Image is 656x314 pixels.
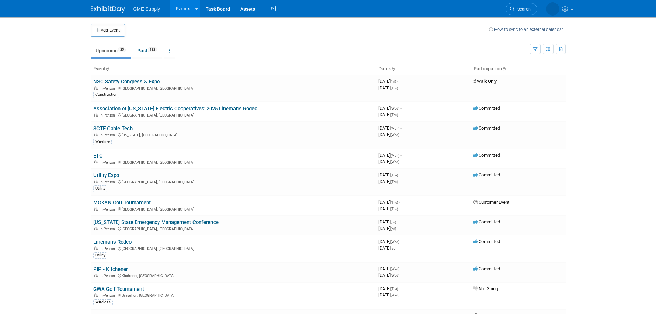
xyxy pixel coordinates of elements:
span: - [400,266,402,271]
span: (Wed) [391,160,399,164]
span: 182 [148,47,157,52]
a: ETC [93,153,103,159]
a: Sort by Participation Type [502,66,506,71]
span: - [400,239,402,244]
div: [GEOGRAPHIC_DATA], [GEOGRAPHIC_DATA] [93,206,373,212]
span: (Sat) [391,246,397,250]
div: Braselton, [GEOGRAPHIC_DATA] [93,292,373,298]
div: Wireline [93,139,112,145]
div: [GEOGRAPHIC_DATA], [GEOGRAPHIC_DATA] [93,159,373,165]
span: Committed [473,266,500,271]
div: [GEOGRAPHIC_DATA], [GEOGRAPHIC_DATA] [93,226,373,231]
span: - [400,125,402,131]
span: Walk Only [473,79,497,84]
span: [DATE] [378,292,399,297]
img: In-Person Event [94,180,98,183]
span: (Fri) [391,227,396,231]
span: (Wed) [391,293,399,297]
div: [GEOGRAPHIC_DATA], [GEOGRAPHIC_DATA] [93,245,373,251]
span: Committed [473,172,500,178]
span: (Wed) [391,107,399,110]
span: Committed [473,219,500,224]
span: Committed [473,239,500,244]
span: In-Person [100,86,117,91]
span: - [400,153,402,158]
span: Committed [473,153,500,158]
span: (Thu) [391,113,398,117]
span: (Fri) [391,80,396,83]
a: Association of [US_STATE] Electric Cooperatives’ 2025 Lineman’s Rodeo [93,105,257,112]
span: - [400,105,402,111]
a: [US_STATE] State Emergency Management Conference [93,219,219,225]
span: [DATE] [378,159,399,164]
span: Committed [473,105,500,111]
span: (Mon) [391,126,399,130]
a: Lineman's Rodeo [93,239,132,245]
span: - [399,172,400,178]
span: (Wed) [391,274,399,277]
span: (Wed) [391,240,399,244]
span: Not Going [473,286,498,291]
span: In-Person [100,133,117,138]
a: MOKAN Golf Tournament [93,200,151,206]
div: Utility [93,185,107,192]
span: [DATE] [378,172,400,178]
span: [DATE] [378,85,398,90]
span: GME Supply [133,6,160,12]
span: [DATE] [378,219,398,224]
span: In-Person [100,207,117,212]
span: [DATE] [378,266,402,271]
span: (Thu) [391,180,398,184]
span: In-Person [100,246,117,251]
a: How to sync to an external calendar... [489,27,566,32]
img: In-Person Event [94,133,98,136]
th: Dates [376,63,471,75]
img: In-Person Event [94,293,98,297]
span: [DATE] [378,153,402,158]
th: Participation [471,63,566,75]
img: In-Person Event [94,86,98,90]
span: (Mon) [391,154,399,158]
span: - [397,219,398,224]
span: (Wed) [391,133,399,137]
span: (Fri) [391,220,396,224]
span: [DATE] [378,79,398,84]
div: Utility [93,252,107,259]
span: In-Person [100,227,117,231]
a: PIP - Kitchener [93,266,128,272]
span: [DATE] [378,112,398,117]
a: GWA Golf Tournament [93,286,144,292]
span: [DATE] [378,132,399,137]
a: Utility Expo [93,172,119,179]
span: [DATE] [378,239,402,244]
span: (Thu) [391,86,398,90]
button: Add Event [91,24,125,37]
div: [US_STATE], [GEOGRAPHIC_DATA] [93,132,373,138]
img: In-Person Event [94,246,98,250]
a: Sort by Event Name [106,66,109,71]
a: SCTE Cable Tech [93,125,133,132]
span: 25 [118,47,126,52]
span: In-Person [100,293,117,298]
img: In-Person Event [94,207,98,211]
span: (Wed) [391,267,399,271]
span: [DATE] [378,286,400,291]
span: In-Person [100,274,117,278]
img: In-Person Event [94,274,98,277]
div: [GEOGRAPHIC_DATA], [GEOGRAPHIC_DATA] [93,179,373,184]
img: In-Person Event [94,113,98,117]
span: [DATE] [378,245,397,251]
span: - [399,286,400,291]
span: [DATE] [378,105,402,111]
span: - [397,79,398,84]
span: Committed [473,125,500,131]
span: In-Person [100,160,117,165]
span: - [399,200,400,205]
span: (Thu) [391,201,398,204]
img: Khadijah Williams [546,2,559,16]
span: [DATE] [378,125,402,131]
div: Construction [93,92,119,98]
span: [DATE] [378,179,398,184]
span: [DATE] [378,226,396,231]
div: [GEOGRAPHIC_DATA], [GEOGRAPHIC_DATA] [93,112,373,118]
